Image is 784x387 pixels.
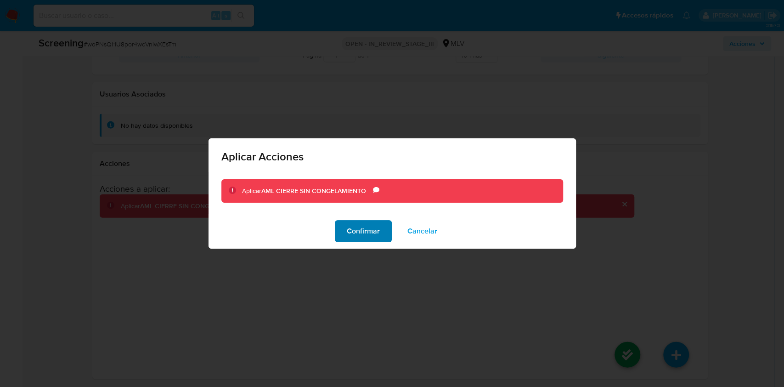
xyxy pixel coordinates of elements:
[407,221,437,241] span: Cancelar
[335,220,392,242] button: Confirmar
[221,151,563,162] span: Aplicar Acciones
[395,220,449,242] button: Cancelar
[347,221,380,241] span: Confirmar
[242,187,373,196] div: Aplicar
[261,186,366,195] b: AML CIERRE SIN CONGELAMIENTO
